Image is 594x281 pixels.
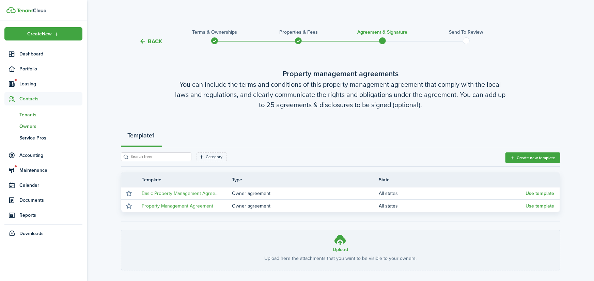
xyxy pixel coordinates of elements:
[333,246,348,253] h3: Upload
[4,132,82,144] a: Service Pros
[129,153,189,160] input: Search here...
[19,95,82,102] span: Contacts
[28,32,52,36] span: Create New
[142,190,226,197] a: Basic Property Management Agreement
[142,202,214,210] a: Property Management Agreement
[19,197,82,204] span: Documents
[206,154,223,160] filter-tag-label: Category
[19,111,82,118] span: Tenants
[121,68,560,79] wizard-step-header-title: Property management agreements
[505,152,560,163] button: Create new template
[4,47,82,61] a: Dashboard
[197,152,227,161] filter-tag: Open filter
[19,152,82,159] span: Accounting
[449,29,484,36] h3: Send to review
[232,176,379,183] th: Type
[19,65,82,72] span: Portfolio
[264,255,417,262] p: Upload here the attachments that you want to be visible to your owners.
[19,80,82,87] span: Leasing
[137,176,232,183] th: Template
[4,120,82,132] a: Owners
[140,38,162,45] button: Back
[17,9,46,13] img: TenantCloud
[19,123,82,130] span: Owners
[19,167,82,174] span: Maintenance
[4,109,82,120] a: Tenants
[232,201,379,211] td: Owner agreement
[6,7,16,13] img: TenantCloud
[379,201,526,211] td: All states
[526,191,554,196] button: Use template
[128,131,153,140] strong: Template
[124,201,134,211] button: Mark as favourite
[279,29,318,36] h3: Properties & Fees
[357,29,407,36] h3: Agreement & Signature
[19,212,82,219] span: Reports
[19,134,82,142] span: Service Pros
[526,203,554,209] button: Use template
[124,189,134,198] button: Mark as favourite
[4,209,82,222] a: Reports
[153,131,155,140] strong: 1
[121,79,560,110] wizard-step-header-description: You can include the terms and conditions of this property management agreement that comply with t...
[19,50,82,57] span: Dashboard
[379,176,526,183] th: State
[232,189,379,198] td: Owner agreement
[19,230,44,237] span: Downloads
[19,182,82,189] span: Calendar
[4,27,82,40] button: Open menu
[192,29,237,36] h3: Terms & Ownerships
[379,189,526,198] td: All states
